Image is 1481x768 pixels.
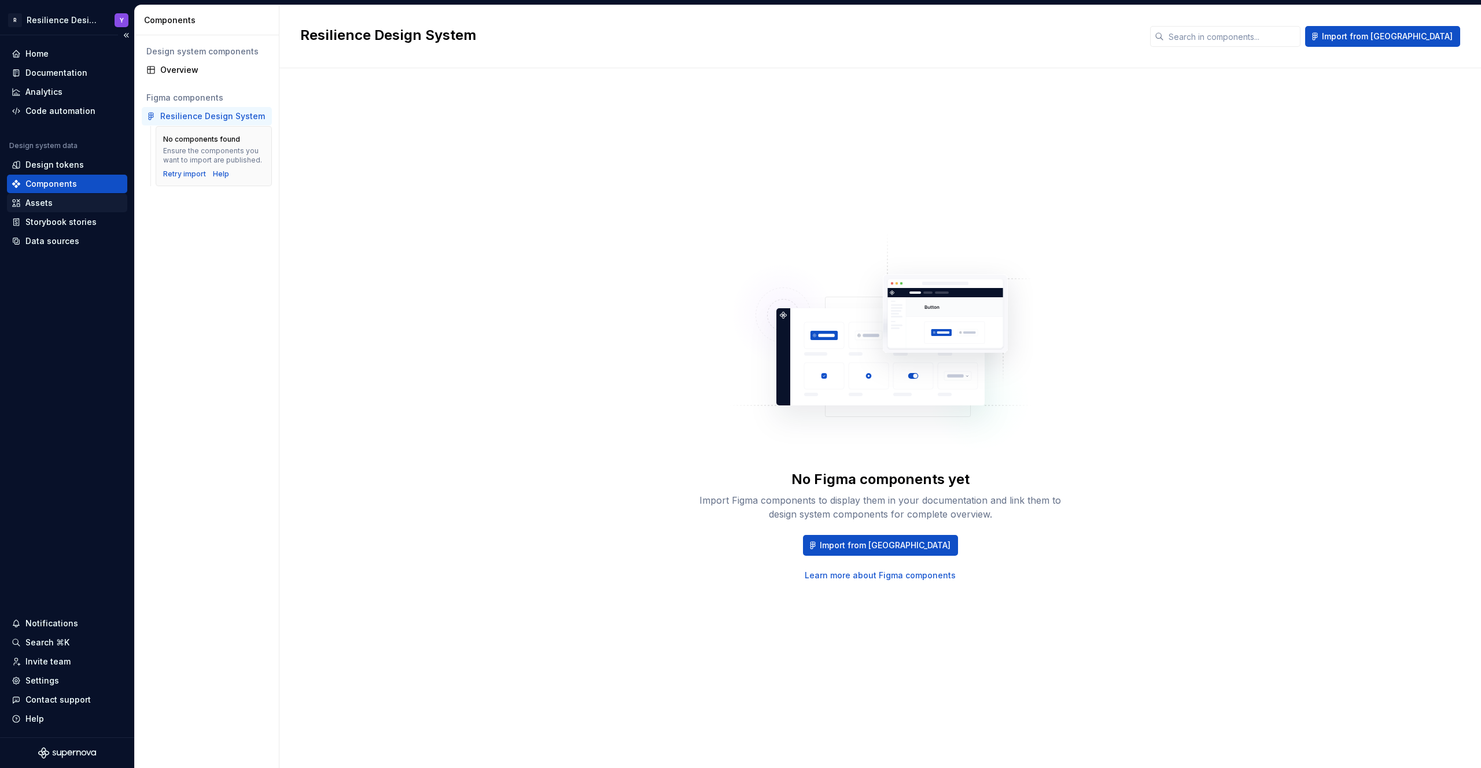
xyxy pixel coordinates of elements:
a: Help [213,169,229,179]
div: Resilience Design System [27,14,101,26]
div: Design system data [9,141,78,150]
a: Settings [7,671,127,690]
a: Documentation [7,64,127,82]
a: Resilience Design System [142,107,272,125]
button: Notifications [7,614,127,633]
button: RResilience Design SystemY [2,8,132,32]
input: Search in components... [1164,26,1301,47]
a: Home [7,45,127,63]
a: Assets [7,194,127,212]
div: Home [25,48,49,60]
div: Data sources [25,235,79,247]
div: Design tokens [25,159,84,171]
div: Notifications [25,618,78,629]
button: Import from [GEOGRAPHIC_DATA] [803,535,958,556]
div: Import Figma components to display them in your documentation and link them to design system comp... [695,493,1066,521]
div: Code automation [25,105,95,117]
div: Search ⌘K [25,637,69,648]
div: No components found [163,135,240,144]
div: Contact support [25,694,91,706]
a: Data sources [7,232,127,250]
div: Storybook stories [25,216,97,228]
button: Search ⌘K [7,633,127,652]
div: Documentation [25,67,87,79]
a: Analytics [7,83,127,101]
div: Analytics [25,86,62,98]
span: Import from [GEOGRAPHIC_DATA] [820,540,951,551]
a: Storybook stories [7,213,127,231]
a: Design tokens [7,156,127,174]
div: Assets [25,197,53,209]
svg: Supernova Logo [38,747,96,759]
div: No Figma components yet [791,470,970,489]
div: Components [144,14,274,26]
div: Invite team [25,656,71,667]
button: Help [7,710,127,728]
div: Components [25,178,77,190]
a: Invite team [7,652,127,671]
div: Overview [160,64,267,76]
button: Collapse sidebar [118,27,134,43]
div: Resilience Design System [160,110,265,122]
div: Settings [25,675,59,686]
div: R [8,13,22,27]
button: Import from [GEOGRAPHIC_DATA] [1305,26,1460,47]
span: Import from [GEOGRAPHIC_DATA] [1322,31,1453,42]
button: Retry import [163,169,206,179]
a: Components [7,175,127,193]
div: Figma components [146,92,267,104]
button: Contact support [7,691,127,709]
div: Help [25,713,44,725]
a: Overview [142,61,272,79]
a: Code automation [7,102,127,120]
div: Ensure the components you want to import are published. [163,146,264,165]
h2: Resilience Design System [300,26,1136,45]
a: Learn more about Figma components [805,570,956,581]
div: Y [120,16,124,25]
div: Design system components [146,46,267,57]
